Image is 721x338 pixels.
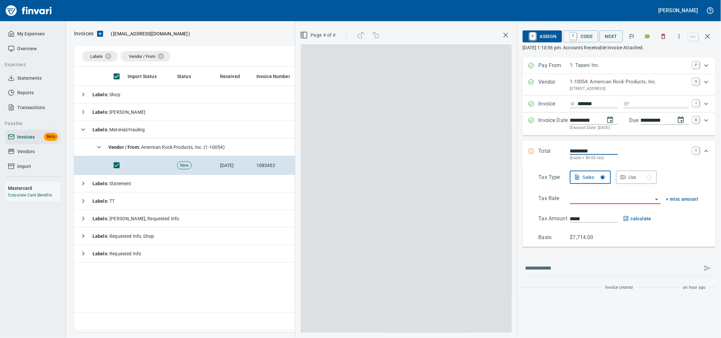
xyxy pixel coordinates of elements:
p: [DATE] 1:10:56 pm. Accounts Receivable Invoice Attached. [523,44,716,51]
button: Sales [570,171,611,184]
a: A [530,32,536,40]
a: D [693,116,700,123]
p: Discount Date: [DATE] [570,125,689,131]
span: Status [177,72,200,80]
span: Close invoice [687,28,716,44]
span: Requested Info [93,251,141,256]
p: [STREET_ADDRESS] [570,86,689,92]
a: Corporate Card Benefits [8,193,52,197]
a: InvoicesBeta [5,130,60,145]
button: Flag [625,29,639,44]
button: CCode [563,30,598,42]
span: calculate [624,215,652,223]
span: New [177,162,191,169]
h5: [PERSON_NAME] [659,7,698,14]
strong: Vendor / From : [108,145,141,150]
button: Next [600,30,623,43]
button: AAssign [523,30,562,42]
span: Import [17,162,31,171]
p: Invoices [74,30,94,38]
div: Expand [523,141,716,168]
div: Sales [583,173,605,182]
td: [DATE] [217,156,254,175]
p: (basis + $0.00 tax) [570,155,689,161]
span: This records your message into the invoice and notifies anyone mentioned [700,260,716,276]
strong: Labels : [93,216,109,221]
span: Import Status [128,72,165,80]
p: Tax Amount [539,215,570,223]
a: esc [688,33,698,40]
span: Shop [93,92,120,97]
div: Labels [82,51,118,62]
span: Invoice Number [256,72,299,80]
p: ( ) [107,30,190,37]
nav: breadcrumb [74,30,94,38]
button: More [672,29,687,44]
div: Expand [523,168,716,247]
span: Overview [17,45,37,53]
span: Material/Hauling [93,127,145,132]
p: Tax Type [539,173,570,184]
span: Payable [5,119,55,128]
button: Labels [640,29,655,44]
span: Received [220,72,248,80]
a: Statements [5,71,60,86]
p: Due [629,116,661,124]
button: Open [652,195,662,204]
a: C [570,32,577,40]
p: Invoice [539,100,570,108]
span: Labels [90,54,103,59]
p: Total [539,147,570,161]
img: Finvari [4,3,54,19]
button: Upload an Invoice [94,30,107,38]
svg: Invoice description [624,101,630,107]
p: Tax Rate [539,194,570,204]
div: Vendor / From [121,51,171,62]
span: Statements [17,74,42,82]
button: Expenses [2,59,57,71]
p: 1: Tapani Inc. [570,62,689,69]
span: [EMAIL_ADDRESS][DOMAIN_NAME] [112,30,188,37]
span: + misc amount [666,195,699,203]
div: Expand [523,74,716,96]
button: Discard [656,29,671,44]
button: Use [616,171,657,184]
span: Statement [93,181,132,186]
span: Invoice Number [256,72,290,80]
a: Transactions [5,100,60,115]
p: Basis [539,233,570,241]
strong: Labels : [93,198,109,204]
span: Requested Info, Shop [93,233,154,239]
span: Transactions [17,104,45,112]
div: Expand [523,112,716,135]
span: Code [569,31,593,42]
span: Invoice created [605,284,633,291]
span: [PERSON_NAME], Requested Info [93,216,179,221]
strong: Labels : [93,92,109,97]
a: My Expenses [5,26,60,41]
p: 1-10054: American Rock Products, Inc. [570,78,689,86]
p: $7,714.00 [570,233,601,241]
div: Expand [523,58,716,74]
svg: Invoice number [570,100,575,108]
span: Vendor / From [129,54,155,59]
a: Import [5,159,60,174]
button: change date [602,112,618,128]
strong: Labels : [93,251,109,256]
span: [PERSON_NAME] [93,109,145,115]
span: TT [93,198,115,204]
strong: Labels : [93,127,109,132]
strong: Labels : [93,181,109,186]
a: I [693,100,700,106]
span: My Expenses [17,30,45,38]
button: change due date [673,112,689,128]
div: Use [629,173,652,182]
button: Payable [2,117,57,130]
p: Invoice Date [539,116,570,131]
td: 1083452 [254,156,303,175]
div: Expand [523,96,716,112]
p: Pay From [539,62,570,70]
a: P [693,62,700,68]
a: V [693,78,700,85]
span: Reports [17,89,34,97]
